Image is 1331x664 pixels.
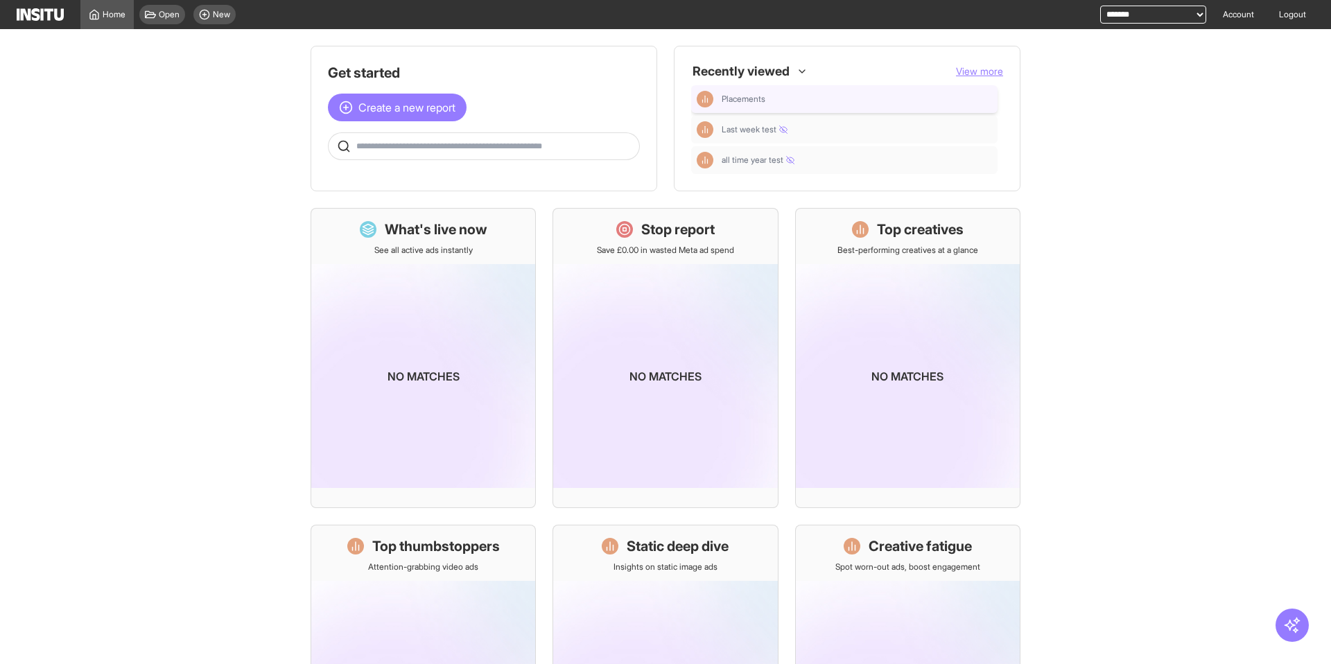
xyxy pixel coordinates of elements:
[388,368,460,385] p: No matches
[641,220,715,239] h1: Stop report
[722,94,765,105] span: Placements
[372,536,500,556] h1: Top thumbstoppers
[311,264,535,488] img: coming-soon-gradient_kfitwp.png
[697,91,713,107] div: Insights
[328,94,467,121] button: Create a new report
[358,99,455,116] span: Create a new report
[722,94,992,105] span: Placements
[328,63,640,82] h1: Get started
[159,9,180,20] span: Open
[722,124,992,135] span: Last week test
[103,9,125,20] span: Home
[722,155,992,166] span: all time year test
[627,536,729,556] h1: Static deep dive
[368,561,478,573] p: Attention-grabbing video ads
[837,245,978,256] p: Best-performing creatives at a glance
[311,208,536,508] a: What's live nowSee all active ads instantlyNo matches
[795,208,1020,508] a: Top creativesBest-performing creatives at a glanceNo matches
[629,368,702,385] p: No matches
[956,64,1003,78] button: View more
[956,65,1003,77] span: View more
[553,264,777,488] img: coming-soon-gradient_kfitwp.png
[597,245,734,256] p: Save £0.00 in wasted Meta ad spend
[213,9,230,20] span: New
[697,152,713,168] div: Insights
[871,368,943,385] p: No matches
[796,264,1020,488] img: coming-soon-gradient_kfitwp.png
[722,124,788,135] span: Last week test
[385,220,487,239] h1: What's live now
[374,245,473,256] p: See all active ads instantly
[877,220,964,239] h1: Top creatives
[17,8,64,21] img: Logo
[553,208,778,508] a: Stop reportSave £0.00 in wasted Meta ad spendNo matches
[697,121,713,138] div: Insights
[614,561,717,573] p: Insights on static image ads
[722,155,794,166] span: all time year test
